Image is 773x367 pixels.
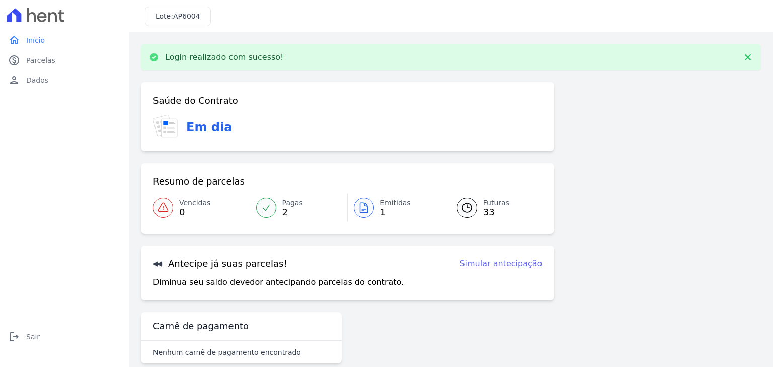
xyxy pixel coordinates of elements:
h3: Resumo de parcelas [153,175,245,188]
span: 2 [282,208,303,216]
span: 33 [483,208,509,216]
span: 0 [179,208,210,216]
i: logout [8,331,20,343]
span: 1 [380,208,411,216]
a: Vencidas 0 [153,194,250,222]
span: Dados [26,75,48,85]
a: personDados [4,70,125,90]
i: paid [8,54,20,66]
p: Login realizado com sucesso! [165,52,284,62]
span: Futuras [483,198,509,208]
span: Pagas [282,198,303,208]
h3: Saúde do Contrato [153,95,238,107]
span: Início [26,35,45,45]
a: Pagas 2 [250,194,348,222]
span: Parcelas [26,55,55,65]
a: homeInício [4,30,125,50]
span: Sair [26,332,40,342]
i: person [8,74,20,86]
h3: Em dia [186,118,232,136]
p: Diminua seu saldo devedor antecipando parcelas do contrato. [153,276,404,288]
span: Emitidas [380,198,411,208]
a: paidParcelas [4,50,125,70]
h3: Antecipe já suas parcelas! [153,258,287,270]
span: Vencidas [179,198,210,208]
p: Nenhum carnê de pagamento encontrado [153,347,301,357]
a: Emitidas 1 [348,194,445,222]
h3: Lote: [156,11,200,22]
h3: Carnê de pagamento [153,320,249,332]
span: AP6004 [173,12,200,20]
i: home [8,34,20,46]
a: Futuras 33 [445,194,543,222]
a: Simular antecipação [459,258,542,270]
a: logoutSair [4,327,125,347]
